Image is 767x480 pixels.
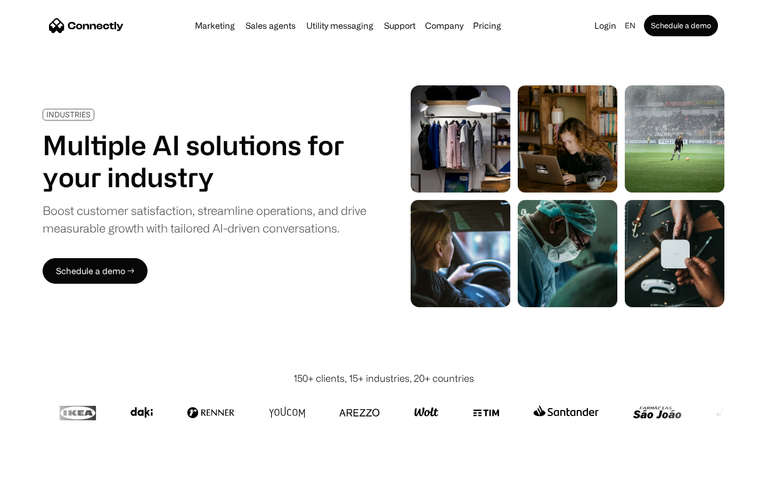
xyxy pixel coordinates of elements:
a: Utility messaging [302,21,378,30]
div: INDUSTRIES [46,110,91,118]
a: Schedule a demo → [43,258,148,284]
div: 150+ clients, 15+ industries, 20+ countries [293,371,474,386]
div: Boost customer satisfaction, streamline operations, and drive measurable growth with tailored AI-... [43,202,366,237]
div: en [625,18,635,33]
h1: Multiple AI solutions for your industry [43,129,366,193]
a: Pricing [469,21,505,30]
a: Login [590,18,621,33]
a: Sales agents [241,21,300,30]
a: Schedule a demo [644,15,718,36]
a: Marketing [191,21,239,30]
a: Support [380,21,420,30]
aside: Language selected: English [11,460,64,476]
ul: Language list [21,461,64,476]
div: Company [425,18,463,33]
